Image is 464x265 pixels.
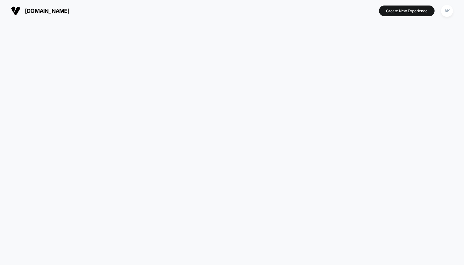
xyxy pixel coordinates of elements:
[441,5,453,17] div: AK
[439,5,455,17] button: AK
[379,6,435,16] button: Create New Experience
[25,8,69,14] span: [DOMAIN_NAME]
[9,6,71,16] button: [DOMAIN_NAME]
[11,6,20,15] img: Visually logo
